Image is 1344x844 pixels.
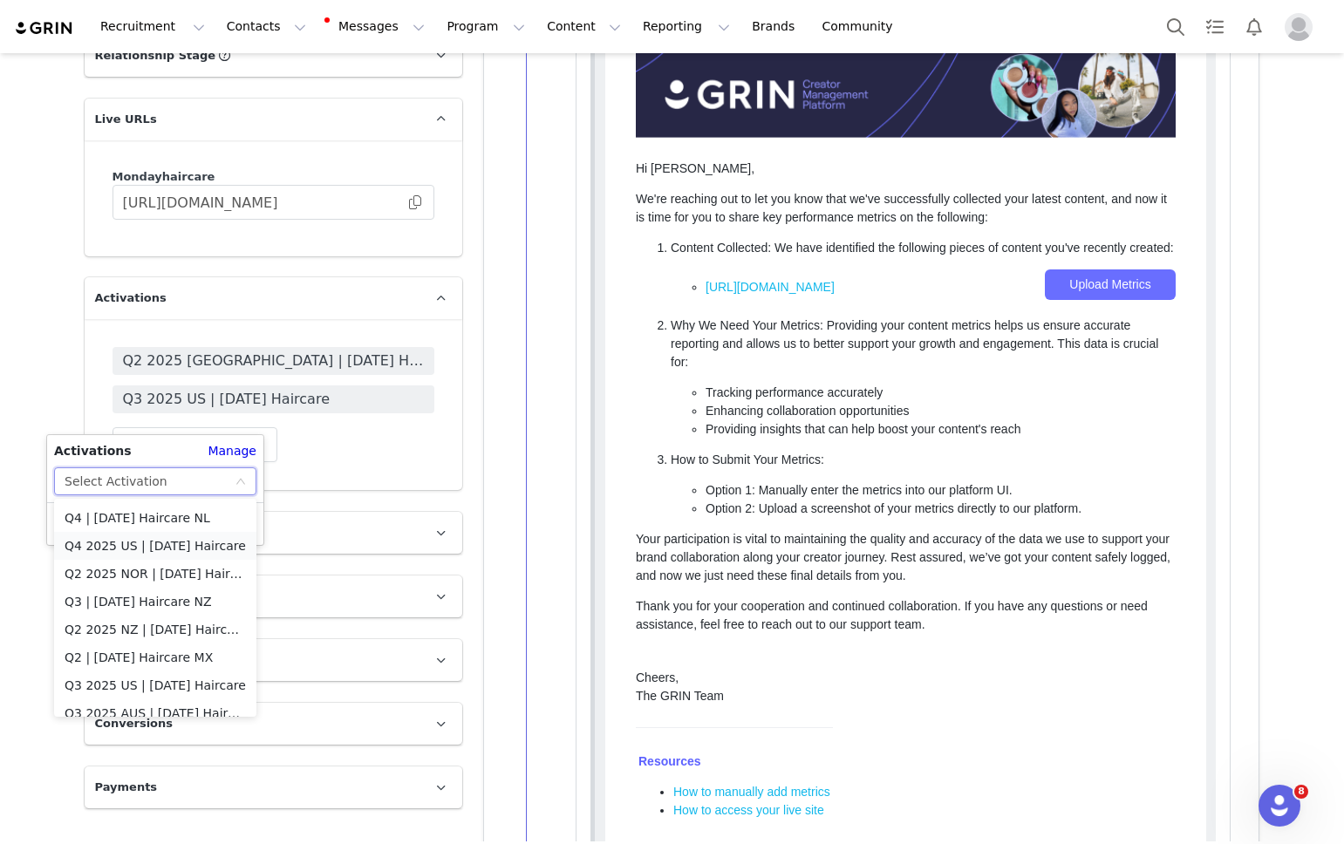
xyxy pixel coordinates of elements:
li: Option 1: Manually enter the metrics into our platform UI. [100,435,570,453]
li: Providing insights that can help boost your content's reach [100,421,570,439]
li: Q3 2025 US | [DATE] Haircare [54,671,256,699]
img: Grin [31,52,570,139]
p: Hi [PERSON_NAME], [31,160,570,179]
button: Program [436,7,536,46]
li: Tracking performance accurately [100,385,570,403]
li: Q3 2025 AUS | [DATE] Haircare [54,699,256,727]
a: Tasks [1196,7,1234,46]
li: Q4 | [DATE] Haircare NL [54,504,256,532]
li: Option 1: Manually enter the metrics into our platform UI. [100,482,570,500]
a: How to manually add metrics [68,738,225,752]
li: Q3 | [DATE] Haircare NZ [54,588,256,616]
li: Option 2: Upload a screenshot of your metrics directly to our platform. [100,500,570,519]
img: placeholder-profile.jpg [1285,13,1313,41]
p: We're reaching out to let you know that we've successfully collected your latest content, and now... [31,191,570,228]
button: Manage Activations [113,427,277,462]
button: Profile [1274,13,1330,41]
p: Why We Need Your Metrics: Providing your content metrics helps us ensure accurate reporting and a... [65,317,570,372]
span: Conversions [95,715,174,732]
p: How to Submit Your Metrics: [65,452,570,470]
i: icon: down [235,476,246,488]
span: Live URLs [95,111,157,128]
button: Notifications [1235,7,1273,46]
p: How to Submit Your Metrics: [65,405,570,423]
p: Content Collected: We have identified the following pieces of content you've recently created: [65,240,570,258]
a: Upload Metrics [440,270,570,301]
li: Option 2: Upload a screenshot of your metrics directly to our platform. [100,453,570,472]
a: [URL][DOMAIN_NAME] [100,270,229,305]
li: Tracking performance accurately [100,337,570,356]
p: Thank you for your cooperation and continued collaboration. If you have any questions or need ass... [31,551,570,588]
p: Cheers, The GRIN Team [31,670,570,706]
img: grin logo [14,20,75,37]
li: Q4 2025 US | [DATE] Haircare [54,532,256,560]
li: Q2 | [DATE] Haircare MX [54,643,256,671]
span: Q3 2025 US | [DATE] Haircare [123,389,424,410]
li: Q2 2025 NOR | [DATE] Haircare [54,560,256,588]
p: Resources [33,706,225,725]
button: Reporting [632,7,740,46]
p: Your participation is vital to maintaining the quality and accuracy of the data we use to support... [31,484,570,539]
span: Mondayhaircare [113,170,215,183]
button: Content [536,7,631,46]
a: How to manually add metrics [68,786,225,800]
p: Thank you for your cooperation and continued collaboration. If you have any questions or need ass... [31,598,570,635]
button: Messages [317,7,435,46]
button: Contacts [216,7,317,46]
span: Q2 2025 [GEOGRAPHIC_DATA] | [DATE] Haircare [123,351,424,371]
span: Relationship Stage [95,47,216,65]
a: Brands [741,7,810,46]
button: Search [1156,7,1195,46]
a: Community [812,7,911,46]
li: Q2 2025 NZ | [DATE] Haircare [54,616,256,643]
p: Resources [33,753,225,772]
li: Providing insights that can help boost your content's reach [100,374,570,392]
button: Recruitment [90,7,215,46]
span: 8 [1294,785,1308,799]
a: Manage [208,442,256,460]
li: Enhancing collaboration opportunities [100,356,570,374]
div: Select Activation [65,468,167,494]
iframe: Intercom live chat [1259,785,1300,827]
p: Why We Need Your Metrics: Providing your content metrics helps us ensure accurate reporting and a... [65,270,570,325]
a: How to access your live site [68,757,219,771]
body: Rich Text Area. Press ALT-0 for help. [14,14,716,33]
span: Activations [54,442,132,460]
a: How to access your live site [68,804,219,818]
p: Cheers, The GRIN Team [31,623,570,659]
p: Your participation is vital to maintaining the quality and accuracy of the data we use to support... [31,531,570,586]
span: Activations [95,289,167,307]
span: Payments [95,779,158,796]
li: Enhancing collaboration opportunities [100,403,570,421]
